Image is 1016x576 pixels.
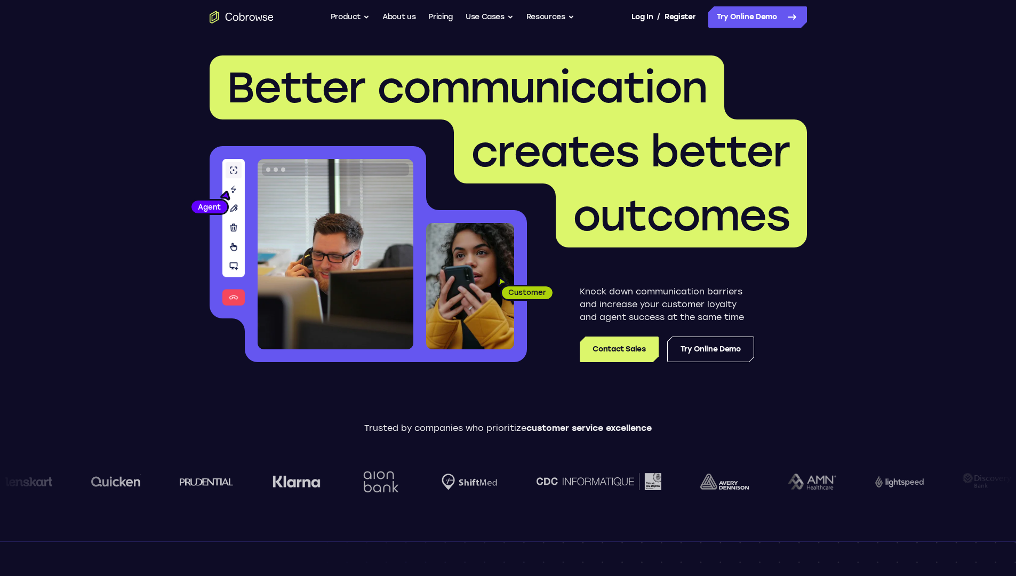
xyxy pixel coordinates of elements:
img: avery-dennison [697,474,745,490]
img: A customer support agent talking on the phone [258,159,413,349]
a: Log In [631,6,653,28]
span: creates better [471,126,790,177]
button: Resources [526,6,574,28]
button: Product [331,6,370,28]
button: Use Cases [466,6,514,28]
span: Better communication [227,62,707,113]
a: Pricing [428,6,453,28]
img: prudential [176,477,230,486]
img: CDC Informatique [533,473,658,490]
img: AMN Healthcare [784,474,833,490]
img: Aion Bank [356,460,399,503]
p: Knock down communication barriers and increase your customer loyalty and agent success at the sam... [580,285,754,324]
a: Try Online Demo [708,6,807,28]
span: outcomes [573,190,790,241]
a: Register [665,6,695,28]
img: Lightspeed [872,476,921,487]
span: / [657,11,660,23]
img: Klarna [269,475,317,488]
a: Go to the home page [210,11,274,23]
a: Try Online Demo [667,337,754,362]
a: Contact Sales [580,337,658,362]
img: A customer holding their phone [426,223,514,349]
img: Shiftmed [438,474,494,490]
a: About us [382,6,415,28]
span: customer service excellence [526,423,652,433]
